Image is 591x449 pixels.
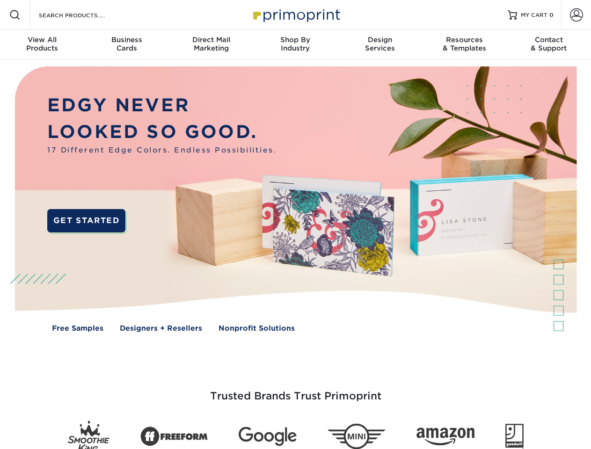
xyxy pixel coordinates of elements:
img: Amazon [416,428,474,446]
span: 17 Different Edge Colors. Endless Possibilities. [47,145,277,156]
p: EDGY NEVER [47,92,277,119]
p: LOOKED SO GOOD. [47,119,277,145]
a: Designers + Resellers [120,323,202,334]
a: BusinessCards [84,30,168,60]
input: SEARCH PRODUCTS..... [38,9,129,21]
div: Marketing [169,36,253,52]
h3: Trusted Brands Trust Primoprint [22,368,569,413]
span: Design [338,36,422,44]
span: 0 [549,12,554,18]
a: GET STARTED [47,209,125,232]
a: DesignServices [338,30,422,60]
span: MY CART [521,11,547,19]
div: Industry [253,36,337,52]
a: Free Samples [52,323,103,334]
a: Shop ByIndustry [253,30,337,60]
a: Contact& Support [507,30,591,60]
img: Goodwill [505,424,524,449]
a: Direct MailMarketing [169,30,253,60]
img: Google [239,427,297,446]
a: Resources& Templates [422,30,506,60]
span: Contact [507,36,591,44]
div: Services [338,36,422,52]
div: Cards [84,36,168,52]
span: Business [84,36,168,44]
a: Nonprofit Solutions [219,323,295,334]
div: & Templates [422,36,506,52]
span: Shop By [253,36,337,44]
div: & Support [507,36,591,52]
img: Primoprint [249,5,343,25]
span: Direct Mail [169,36,253,44]
span: Resources [422,36,506,44]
